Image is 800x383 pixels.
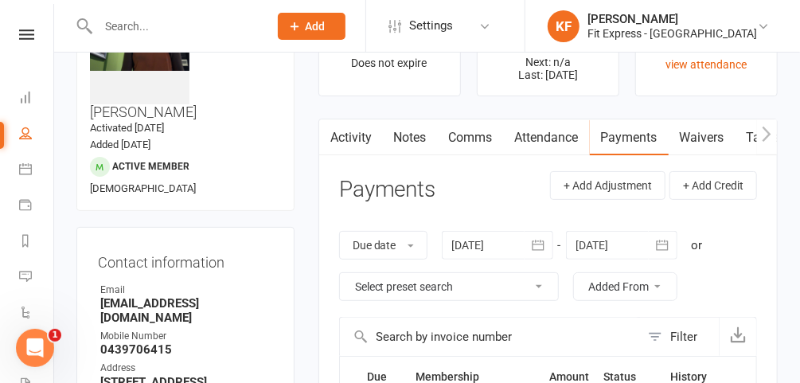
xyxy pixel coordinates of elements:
[278,13,345,40] button: Add
[548,10,580,42] div: KF
[98,248,273,271] h3: Contact information
[550,171,665,200] button: + Add Adjustment
[19,153,55,189] a: Calendar
[93,15,257,37] input: Search...
[90,182,196,194] span: [DEMOGRAPHIC_DATA]
[383,119,438,156] a: Notes
[319,119,383,156] a: Activity
[112,161,189,172] span: Active member
[100,361,273,376] div: Address
[573,272,677,301] button: Added From
[100,329,273,344] div: Mobile Number
[100,296,273,325] strong: [EMAIL_ADDRESS][DOMAIN_NAME]
[665,58,747,71] a: view attendance
[306,20,326,33] span: Add
[339,231,427,260] button: Due date
[736,119,791,156] a: Tasks
[19,189,55,225] a: Payments
[90,139,150,150] time: Added [DATE]
[100,342,273,357] strong: 0439706415
[340,318,640,356] input: Search by invoice number
[339,178,436,202] h3: Payments
[669,119,736,156] a: Waivers
[19,225,55,260] a: Reports
[504,119,590,156] a: Attendance
[352,57,427,69] span: Does not expire
[49,329,61,342] span: 1
[19,117,55,153] a: People
[409,8,453,44] span: Settings
[100,283,273,298] div: Email
[670,327,697,346] div: Filter
[492,56,604,81] p: Next: n/a Last: [DATE]
[587,12,757,26] div: [PERSON_NAME]
[16,329,54,367] iframe: Intercom live chat
[19,81,55,117] a: Dashboard
[669,171,757,200] button: + Add Credit
[587,26,757,41] div: Fit Express - [GEOGRAPHIC_DATA]
[692,236,703,255] div: or
[90,5,281,120] h3: [PERSON_NAME]
[438,119,504,156] a: Comms
[640,318,719,356] button: Filter
[90,122,164,134] time: Activated [DATE]
[590,119,669,156] a: Payments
